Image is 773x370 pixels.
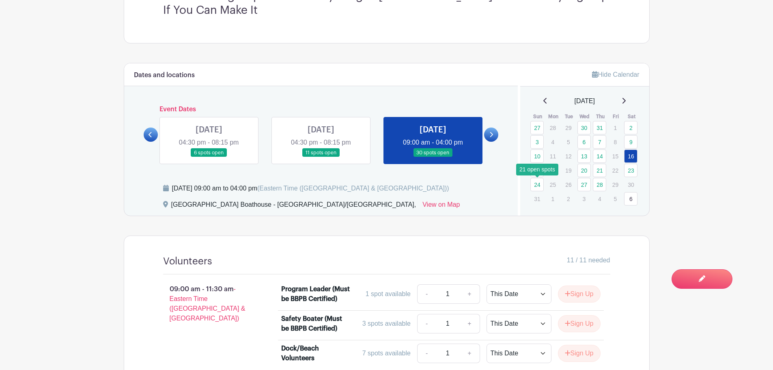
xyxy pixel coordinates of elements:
[459,344,480,363] a: +
[577,149,591,163] a: 13
[561,113,577,121] th: Tue
[593,149,606,163] a: 14
[171,200,416,213] div: [GEOGRAPHIC_DATA] Boathouse - [GEOGRAPHIC_DATA]/[GEOGRAPHIC_DATA],
[609,121,622,134] p: 1
[530,113,546,121] th: Sun
[362,348,411,358] div: 7 spots available
[134,71,195,79] h6: Dates and locations
[530,149,544,163] a: 10
[546,136,560,148] p: 4
[558,286,601,303] button: Sign Up
[592,113,608,121] th: Thu
[624,121,637,134] a: 2
[609,164,622,177] p: 22
[562,178,575,191] p: 26
[281,344,351,363] div: Dock/Beach Volunteers
[530,121,544,134] a: 27
[558,345,601,362] button: Sign Up
[170,286,245,322] span: - Eastern Time ([GEOGRAPHIC_DATA] & [GEOGRAPHIC_DATA])
[624,192,637,206] a: 6
[593,164,606,177] a: 21
[558,315,601,332] button: Sign Up
[577,178,591,191] a: 27
[257,185,449,192] span: (Eastern Time ([GEOGRAPHIC_DATA] & [GEOGRAPHIC_DATA]))
[281,284,351,304] div: Program Leader (Must be BBPB Certified)
[562,193,575,205] p: 2
[172,184,449,193] div: [DATE] 09:00 am to 04:00 pm
[577,113,593,121] th: Wed
[624,135,637,149] a: 9
[459,314,480,333] a: +
[575,96,595,106] span: [DATE]
[593,178,606,191] a: 28
[281,314,351,333] div: Safety Boater (Must be BBPB Certified)
[609,193,622,205] p: 5
[546,113,562,121] th: Mon
[624,164,637,177] a: 23
[163,255,212,267] h4: Volunteers
[546,150,560,162] p: 11
[624,113,640,121] th: Sat
[417,314,436,333] a: -
[158,106,484,113] h6: Event Dates
[530,178,544,191] a: 24
[530,135,544,149] a: 3
[624,178,637,191] p: 30
[593,135,606,149] a: 7
[417,344,436,363] a: -
[624,149,637,163] a: 16
[417,284,436,304] a: -
[562,121,575,134] p: 29
[577,193,591,205] p: 3
[422,200,460,213] a: View on Map
[562,136,575,148] p: 5
[546,121,560,134] p: 28
[577,135,591,149] a: 6
[608,113,624,121] th: Fri
[362,319,411,329] div: 3 spots available
[366,289,411,299] div: 1 spot available
[562,150,575,162] p: 12
[577,121,591,134] a: 30
[150,281,269,327] p: 09:00 am - 11:30 am
[592,71,639,78] a: Hide Calendar
[609,150,622,162] p: 15
[530,193,544,205] p: 31
[577,164,591,177] a: 20
[459,284,480,304] a: +
[516,164,558,175] div: 21 open spots
[546,193,560,205] p: 1
[567,255,610,265] span: 11 / 11 needed
[609,178,622,191] p: 29
[546,178,560,191] p: 25
[593,121,606,134] a: 31
[593,193,606,205] p: 4
[609,136,622,148] p: 8
[562,164,575,177] p: 19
